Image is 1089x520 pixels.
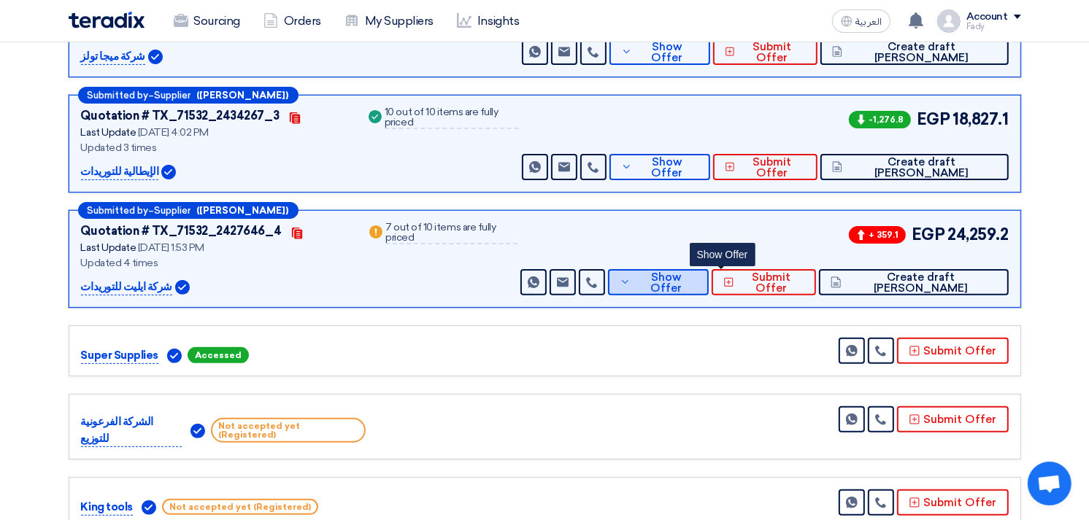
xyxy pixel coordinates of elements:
img: Verified Account [191,424,205,438]
button: Show Offer [609,154,710,180]
span: Show Offer [634,272,697,294]
button: العربية [832,9,890,33]
p: الشركة الفرعونية للتوزيع [81,414,182,447]
div: Updated 4 times [81,255,350,271]
p: شركة ميجا تولز [81,48,145,66]
button: Submit Offer [897,406,1009,432]
div: Open chat [1028,462,1071,505]
div: 7 out of 10 items are fully priced [385,222,517,244]
div: – [78,87,299,104]
button: Submit Offer [712,269,816,295]
button: Submit Offer [897,489,1009,516]
span: Submitted by [88,90,149,100]
button: Submit Offer [713,39,817,65]
div: Show Offer [690,243,755,266]
a: Sourcing [162,5,252,37]
span: Last Update [81,126,136,139]
p: Super Supplies [81,347,158,365]
span: Last Update [81,241,136,254]
span: Create draft [PERSON_NAME] [846,157,996,179]
p: شركة ايليت للتوريدات [81,279,172,296]
span: Submit Offer [738,272,805,294]
button: Show Offer [609,39,710,65]
span: Create draft [PERSON_NAME] [846,42,996,63]
span: -1,276.8 [849,111,911,128]
p: الإيطالية للتوريدات [81,163,159,181]
div: – [78,202,299,219]
div: Fady [966,23,1021,31]
img: profile_test.png [937,9,961,33]
img: Verified Account [148,50,163,64]
span: EGP [912,222,945,247]
span: EGP [917,107,950,131]
span: 24,259.2 [947,222,1008,247]
button: Submit Offer [713,154,817,180]
a: My Suppliers [333,5,445,37]
div: Quotation # TX_71532_2434267_3 [81,107,280,125]
span: Supplier [155,206,191,215]
span: Supplier [155,90,191,100]
button: Create draft [PERSON_NAME] [820,39,1009,65]
span: + 359.1 [849,226,906,244]
span: 18,827.1 [953,107,1008,131]
img: Verified Account [161,165,176,179]
div: Updated 3 times [81,140,349,155]
span: Not accepted yet (Registered) [162,499,318,515]
span: [DATE] 4:02 PM [138,126,209,139]
span: العربية [855,17,882,27]
span: Create draft [PERSON_NAME] [845,272,996,294]
button: Create draft [PERSON_NAME] [819,269,1008,295]
img: Verified Account [167,349,182,363]
img: Teradix logo [69,12,145,28]
span: Show Offer [636,157,699,179]
a: Orders [252,5,333,37]
img: Verified Account [175,280,190,295]
span: Submitted by [88,206,149,215]
span: Not accepted yet (Registered) [211,418,365,443]
button: Submit Offer [897,338,1009,364]
button: Create draft [PERSON_NAME] [820,154,1009,180]
a: Insights [445,5,531,37]
span: Submit Offer [739,42,805,63]
div: 10 out of 10 items are fully priced [385,107,519,129]
button: Show Offer [608,269,709,295]
span: [DATE] 1:53 PM [138,241,204,254]
span: Submit Offer [739,157,805,179]
span: Accessed [188,347,249,363]
img: Verified Account [142,500,156,515]
span: Show Offer [636,42,699,63]
div: Quotation # TX_71532_2427646_4 [81,222,282,240]
b: ([PERSON_NAME]) [197,90,289,100]
div: Account [966,11,1008,23]
b: ([PERSON_NAME]) [197,206,289,215]
p: King tools [81,499,133,516]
